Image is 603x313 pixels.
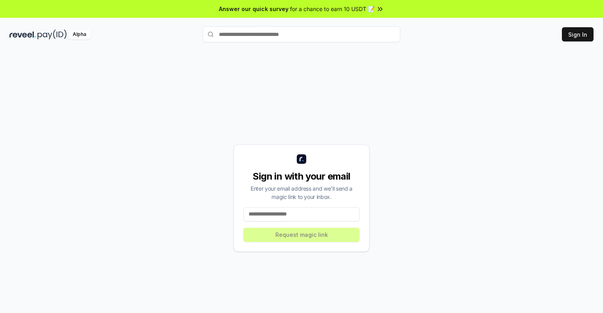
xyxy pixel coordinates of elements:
[290,5,375,13] span: for a chance to earn 10 USDT 📝
[243,170,360,183] div: Sign in with your email
[9,30,36,39] img: reveel_dark
[219,5,288,13] span: Answer our quick survey
[38,30,67,39] img: pay_id
[243,184,360,201] div: Enter your email address and we’ll send a magic link to your inbox.
[297,154,306,164] img: logo_small
[562,27,594,41] button: Sign In
[68,30,90,39] div: Alpha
